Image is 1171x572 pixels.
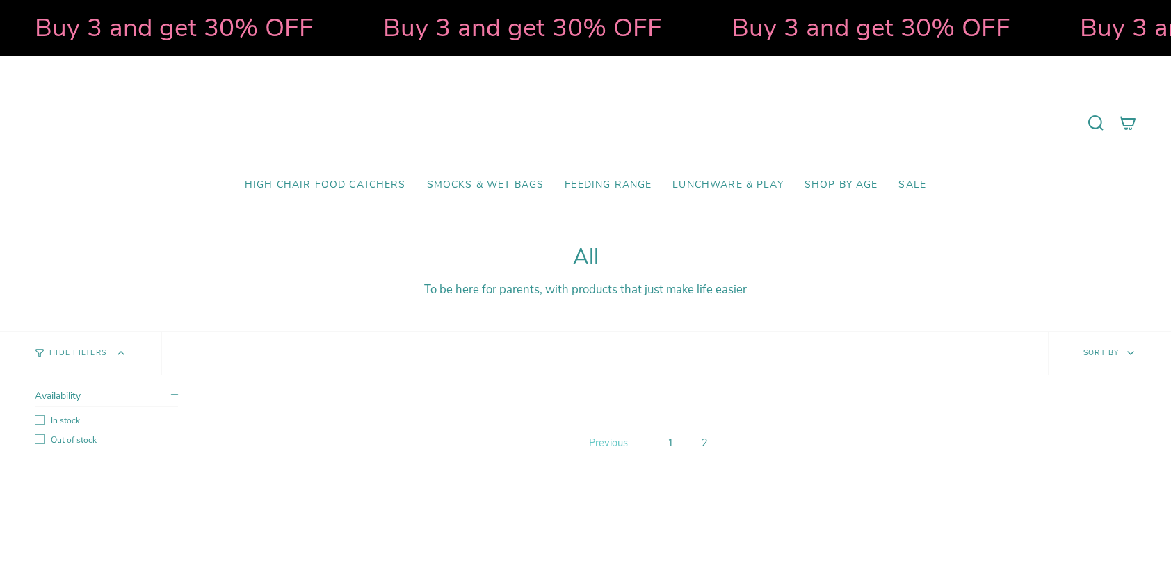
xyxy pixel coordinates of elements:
[662,169,793,202] a: Lunchware & Play
[1048,332,1171,375] button: Sort by
[35,245,1136,270] h1: All
[234,169,417,202] a: High Chair Food Catchers
[662,433,679,452] a: 1
[35,434,178,446] label: Out of stock
[417,169,555,202] a: Smocks & Wet Bags
[245,179,406,191] span: High Chair Food Catchers
[1083,348,1120,358] span: Sort by
[427,179,544,191] span: Smocks & Wet Bags
[565,179,652,191] span: Feeding Range
[794,169,889,202] a: Shop by Age
[585,432,631,453] a: Previous
[898,179,926,191] span: SALE
[35,389,81,402] span: Availability
[672,179,783,191] span: Lunchware & Play
[424,281,747,297] span: To be here for parents, with products that just make life easier
[696,433,713,452] a: 2
[805,179,878,191] span: Shop by Age
[35,10,314,45] strong: Buy 3 and get 30% OFF
[589,436,628,450] span: Previous
[383,10,662,45] strong: Buy 3 and get 30% OFF
[49,350,106,357] span: Hide Filters
[35,415,178,426] label: In stock
[466,77,706,169] a: Mumma’s Little Helpers
[35,389,178,407] summary: Availability
[888,169,937,202] a: SALE
[554,169,662,202] a: Feeding Range
[732,10,1010,45] strong: Buy 3 and get 30% OFF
